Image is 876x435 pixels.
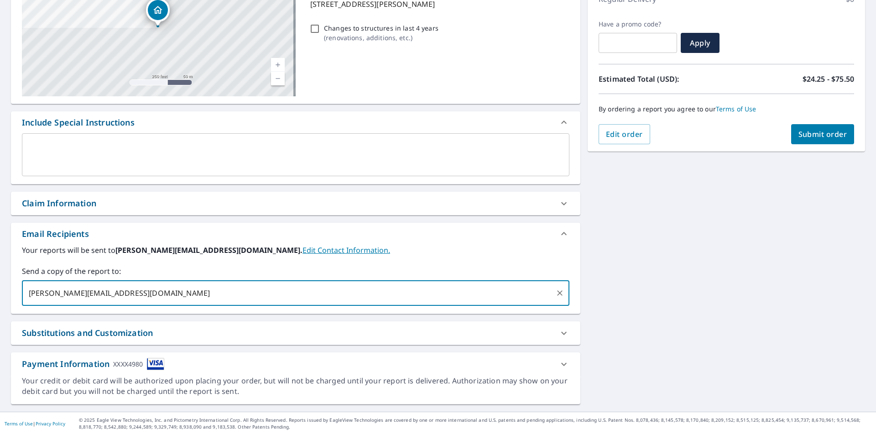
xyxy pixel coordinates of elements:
b: [PERSON_NAME][EMAIL_ADDRESS][DOMAIN_NAME]. [115,245,302,255]
div: Substitutions and Customization [11,321,580,345]
p: $24.25 - $75.50 [803,73,854,84]
span: Edit order [606,129,643,139]
label: Send a copy of the report to: [22,266,569,277]
div: Payment Information [22,358,164,370]
p: | [5,421,65,426]
div: Substitutions and Customization [22,327,153,339]
a: Current Level 17, Zoom Out [271,72,285,85]
label: Your reports will be sent to [22,245,569,256]
div: XXXX4980 [113,358,143,370]
p: © 2025 Eagle View Technologies, Inc. and Pictometry International Corp. All Rights Reserved. Repo... [79,417,871,430]
a: Terms of Use [716,105,756,113]
a: Terms of Use [5,420,33,427]
div: Claim Information [22,197,96,210]
p: ( renovations, additions, etc. ) [324,33,438,42]
div: Include Special Instructions [11,111,580,133]
p: Estimated Total (USD): [599,73,726,84]
label: Have a promo code? [599,20,677,28]
div: Email Recipients [22,228,89,240]
span: Submit order [798,129,847,139]
div: Email Recipients [11,223,580,245]
button: Apply [681,33,720,53]
div: Claim Information [11,192,580,215]
button: Edit order [599,124,650,144]
span: Apply [688,38,712,48]
div: Your credit or debit card will be authorized upon placing your order, but will not be charged unt... [22,376,569,397]
p: Changes to structures in last 4 years [324,23,438,33]
div: Include Special Instructions [22,116,135,129]
button: Clear [553,287,566,299]
a: Privacy Policy [36,420,65,427]
a: EditContactInfo [302,245,390,255]
div: Payment InformationXXXX4980cardImage [11,352,580,376]
p: By ordering a report you agree to our [599,105,854,113]
img: cardImage [147,358,164,370]
button: Submit order [791,124,855,144]
a: Current Level 17, Zoom In [271,58,285,72]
